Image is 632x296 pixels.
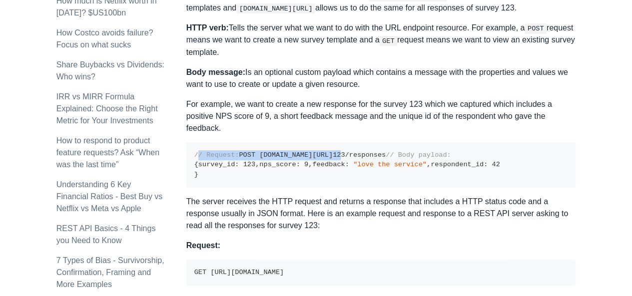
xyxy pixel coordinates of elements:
[186,68,245,76] strong: Body message:
[194,161,198,168] span: {
[236,3,315,13] code: [DOMAIN_NAME][URL]
[255,161,259,168] span: ,
[56,28,153,49] a: How Costco avoids failure? Focus on what sucks
[235,161,239,168] span: :
[308,161,312,168] span: ,
[484,161,488,168] span: :
[56,60,164,81] a: Share Buybacks vs Dividends: Who wins?
[304,161,308,168] span: 9
[186,98,576,134] p: For example, we want to create a new response for the survey 123 which we captured which includes...
[56,180,163,213] a: Understanding 6 Key Financial Ratios - Best Buy vs Netflix vs Meta vs Apple
[56,256,164,289] a: 7 Types of Bias - Survivorship, Confirmation, Framing and More Examples
[525,23,547,33] code: POST
[427,161,431,168] span: ,
[56,136,159,169] a: How to respond to product feature requests? Ask “When was the last time”
[186,23,229,32] strong: HTTP verb:
[194,151,500,178] code: POST [DOMAIN_NAME][URL] /responses survey_id nps_score feedback respondent_id
[296,161,300,168] span: :
[243,161,255,168] span: 123
[492,161,500,168] span: 42
[379,36,397,46] code: GET
[186,196,576,232] p: The server receives the HTTP request and returns a response that includes a HTTP status code and ...
[56,92,158,125] a: IRR vs MIRR Formula Explained: Choose the Right Metric for Your Investments
[186,22,576,58] p: Tells the server what we want to do with the URL endpoint resource. For example, a request means ...
[186,66,576,90] p: Is an optional custom payload which contains a message with the properties and values we want to ...
[194,171,198,178] span: }
[194,269,284,276] code: GET [URL][DOMAIN_NAME]
[194,151,239,159] span: // Request:
[333,151,345,159] span: 123
[56,224,156,245] a: REST API Basics - 4 Things you Need to Know
[353,161,427,168] span: "love the service"
[345,161,349,168] span: :
[186,241,220,250] strong: Request:
[386,151,451,159] span: // Body payload:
